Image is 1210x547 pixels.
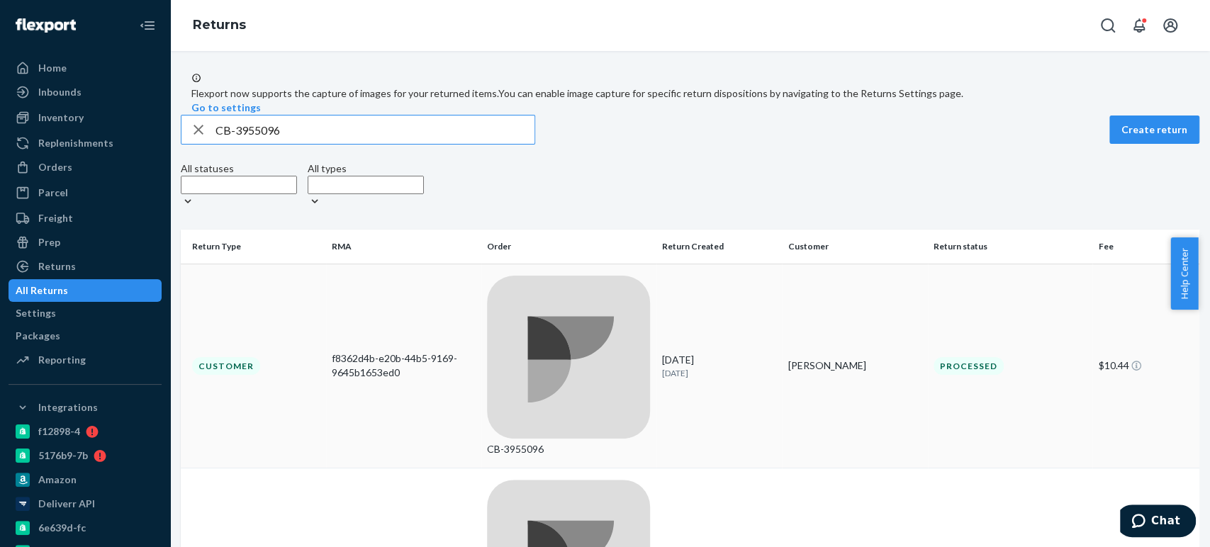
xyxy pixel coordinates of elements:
div: Deliverr API [38,497,95,511]
div: Home [38,61,67,75]
div: Integrations [38,400,98,415]
div: 6e639d-fc [38,521,86,535]
span: Flexport now supports the capture of images for your returned items. [191,87,498,99]
th: Order [481,230,656,264]
div: All types [308,162,424,176]
a: Home [9,57,162,79]
input: All types [308,176,424,194]
div: Parcel [38,186,68,200]
button: Close Navigation [133,11,162,40]
a: 5176b9-7b [9,444,162,467]
a: Returns [9,255,162,278]
a: Deliverr API [9,492,162,515]
a: Returns [193,17,246,33]
td: $10.44 [1092,264,1199,468]
a: Prep [9,231,162,254]
th: Return Type [181,230,326,264]
ol: breadcrumbs [181,5,257,46]
div: [DATE] [662,353,777,379]
div: Inbounds [38,85,82,99]
div: Reporting [38,353,86,367]
a: Settings [9,302,162,325]
div: Settings [16,306,56,320]
div: Orders [38,160,72,174]
th: Return Created [656,230,783,264]
div: f8362d4b-e20b-44b5-9169-9645b1653ed0 [332,351,476,380]
th: RMA [326,230,481,264]
input: Search returns by rma, id, tracking number [215,115,534,144]
div: f12898-4 [38,424,80,439]
a: Packages [9,325,162,347]
div: [PERSON_NAME] [788,359,921,373]
a: Inventory [9,106,162,129]
button: Open notifications [1125,11,1153,40]
div: Prep [38,235,60,249]
a: Replenishments [9,132,162,154]
div: Packages [16,329,60,343]
div: All statuses [181,162,297,176]
a: Amazon [9,468,162,491]
button: Create return [1109,115,1199,144]
p: [DATE] [662,367,777,379]
a: Orders [9,156,162,179]
a: f12898-4 [9,420,162,443]
th: Return status [928,230,1093,264]
img: Flexport logo [16,18,76,33]
div: Customer [192,357,260,375]
div: CB-3955096 [487,442,650,456]
div: Amazon [38,473,77,487]
div: Replenishments [38,136,113,150]
a: All Returns [9,279,162,302]
input: All statuses [181,176,297,194]
div: Returns [38,259,76,273]
button: Help Center [1170,237,1198,310]
a: Parcel [9,181,162,204]
th: Customer [782,230,927,264]
div: Inventory [38,111,84,125]
span: You can enable image capture for specific return dispositions by navigating to the Returns Settin... [498,87,963,99]
button: Open account menu [1156,11,1184,40]
a: Freight [9,207,162,230]
button: Go to settings [191,101,261,115]
a: Inbounds [9,81,162,103]
a: 6e639d-fc [9,517,162,539]
div: 5176b9-7b [38,449,88,463]
a: Reporting [9,349,162,371]
th: Fee [1092,230,1199,264]
div: Processed [934,357,1004,375]
button: Integrations [9,396,162,419]
div: All Returns [16,283,68,298]
iframe: Opens a widget where you can chat to one of our agents [1120,504,1196,540]
button: Open Search Box [1094,11,1122,40]
div: Freight [38,211,73,225]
